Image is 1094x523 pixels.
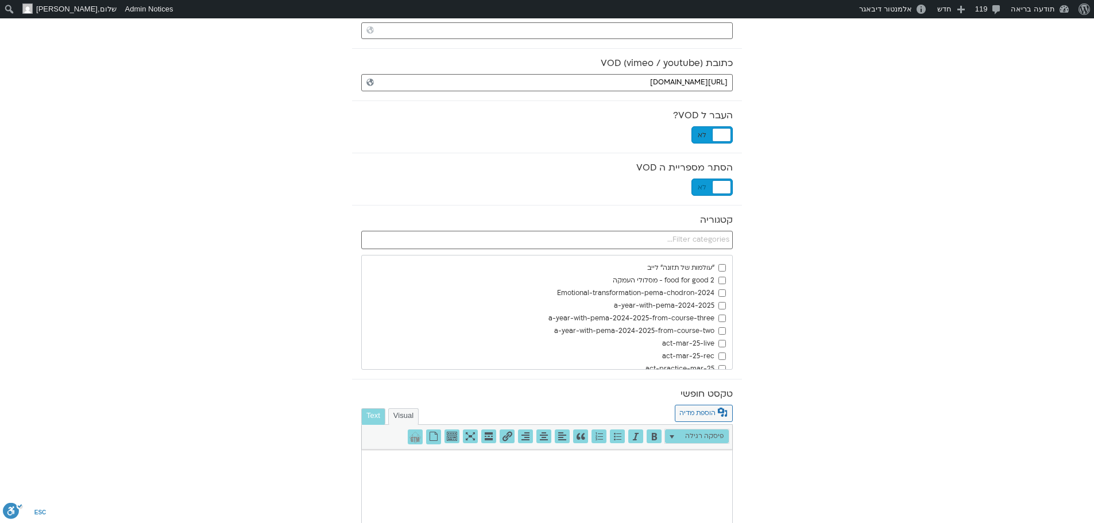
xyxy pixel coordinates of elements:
div: נטוי (Ctrl+I) [628,429,644,444]
div: הוספת/עריכת קישור (Ctrl+K) [499,429,515,444]
div: יישור לימין (Shift+Alt+R) [517,429,534,444]
input: a-year-with-pema-2024-2025 [718,302,726,309]
input: "עולמות של תזונה" לייב [718,264,726,272]
input: 2024-Emotional-transformation-pema-chodron [718,289,726,297]
span: לא [692,127,712,143]
span: a-year-with-pema-2024-2025-from-course-three [548,314,714,323]
input: act-mar-25-rec [718,352,726,360]
span: כן [712,127,732,143]
span: a-year-with-pema-2024-2025 [614,301,714,310]
span: "עולמות של תזונה" לייב [647,264,714,272]
input: a-year-with-pema-2024-2025-from-course-two [718,327,726,335]
span: 2 food for good - מסלולי העמקה [613,276,714,285]
button: Text [361,408,385,425]
button: Visual [388,408,419,425]
div: רשימת תבליטים (Shift+Alt+U) [609,429,625,444]
label: העבר ל VOD? [361,110,733,121]
label: קטגוריה [361,215,733,225]
span: פיסקה רגילה [676,431,725,442]
button: הוספת מדיה [675,405,733,422]
span: [PERSON_NAME] [36,5,98,13]
div: יישור למרכז (Shift+Alt+C) [536,429,552,444]
div: סרגל כלים מורחב (Shift+Alt+Z) [444,429,460,444]
span: כן [712,179,732,195]
input: act-mar-25-live [718,340,726,347]
div: Metronet Tag Manager [407,429,423,445]
input: act-practice-mar-25 [718,365,726,373]
input: a-year-with-pema-2024-2025-from-course-three [718,315,726,322]
span: act-practice-mar-25 [645,365,714,373]
span: act-mar-25-rec [662,352,714,361]
span: a-year-with-pema-2024-2025-from-course-two [554,327,714,335]
span: לא [692,179,712,195]
div: רשימה מספרית (Shift+Alt+O) [591,429,607,444]
label: כתובת VOD (vimeo / youtube) [361,58,733,68]
div: יישור לשמאל (Shift+Alt+L) [554,429,570,444]
input: 2 food for good - מסלולי העמקה [718,277,726,284]
span: act-mar-25-live [662,339,714,348]
input: Filter categories... [361,231,733,249]
div: ציטוט (Shift+Alt+Q) [573,429,589,444]
span: 2024-Emotional-transformation-pema-chodron [557,289,714,297]
div: מודגש (Ctrl+B) [646,429,662,444]
label: טקסט חופשי [361,389,733,399]
div: 3D FlipBook [426,429,442,445]
label: הסתר מספריית ה VOD [361,162,733,173]
div: מסך מלא [462,429,478,444]
div: הוספת תגית קרא עוד (Shift+Alt+T) [481,429,497,444]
